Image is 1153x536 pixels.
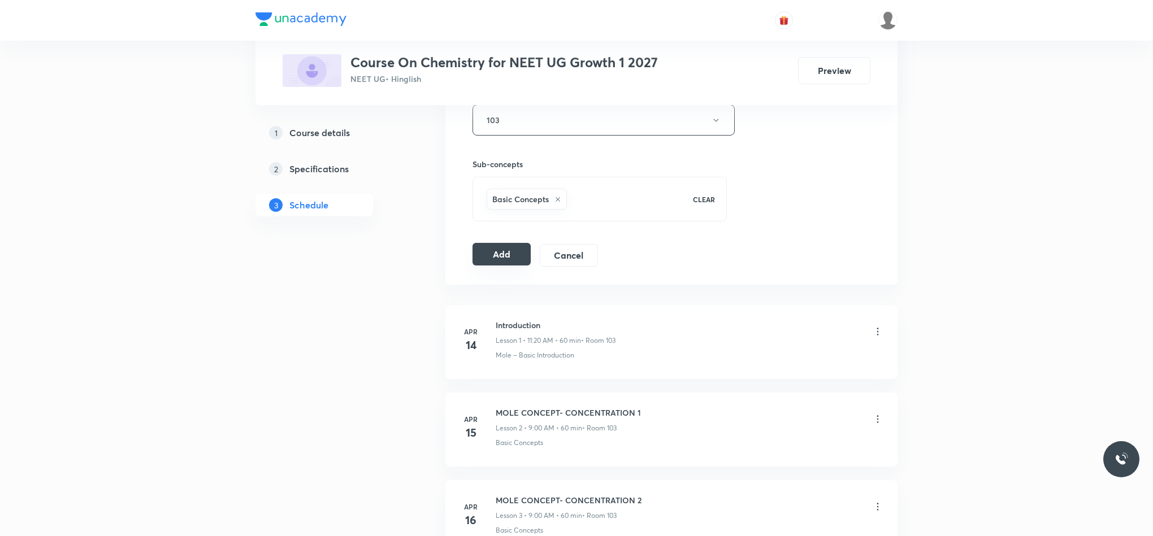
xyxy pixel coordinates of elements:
[473,158,727,170] h6: Sub-concepts
[350,73,658,85] p: NEET UG • Hinglish
[496,407,641,419] h6: MOLE CONCEPT- CONCENTRATION 1
[460,512,482,529] h4: 16
[289,162,349,176] h5: Specifications
[496,438,543,448] p: Basic Concepts
[496,511,582,521] p: Lesson 3 • 9:00 AM • 60 min
[878,11,898,30] img: UNACADEMY
[289,126,350,140] h5: Course details
[798,57,870,84] button: Preview
[269,198,283,212] p: 3
[460,326,482,337] h6: Apr
[460,337,482,354] h4: 14
[289,198,328,212] h5: Schedule
[496,525,543,535] p: Basic Concepts
[496,319,615,331] h6: Introduction
[540,244,598,267] button: Cancel
[1115,452,1128,466] img: ttu
[582,511,617,521] p: • Room 103
[255,158,409,180] a: 2Specifications
[492,193,549,205] h6: Basic Concepts
[350,54,658,71] h3: Course On Chemistry for NEET UG Growth 1 2027
[693,194,715,204] p: CLEAR
[473,243,531,265] button: Add
[269,126,283,140] p: 1
[255,12,346,29] a: Company Logo
[496,335,581,346] p: Lesson 1 • 11:20 AM • 60 min
[460,414,482,424] h6: Apr
[582,423,617,433] p: • Room 103
[581,335,615,346] p: • Room 103
[255,12,346,26] img: Company Logo
[255,121,409,144] a: 1Course details
[775,11,793,29] button: avatar
[460,502,482,512] h6: Apr
[496,423,582,433] p: Lesson 2 • 9:00 AM • 60 min
[460,424,482,441] h4: 15
[269,162,283,176] p: 2
[473,104,735,136] button: 103
[779,15,789,25] img: avatar
[496,494,641,506] h6: MOLE CONCEPT- CONCENTRATION 2
[496,350,574,360] p: Mole – Basic Introduction
[283,54,341,87] img: 8864F5D3-C5D7-4EDF-9631-3C4BEC8C9998_plus.png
